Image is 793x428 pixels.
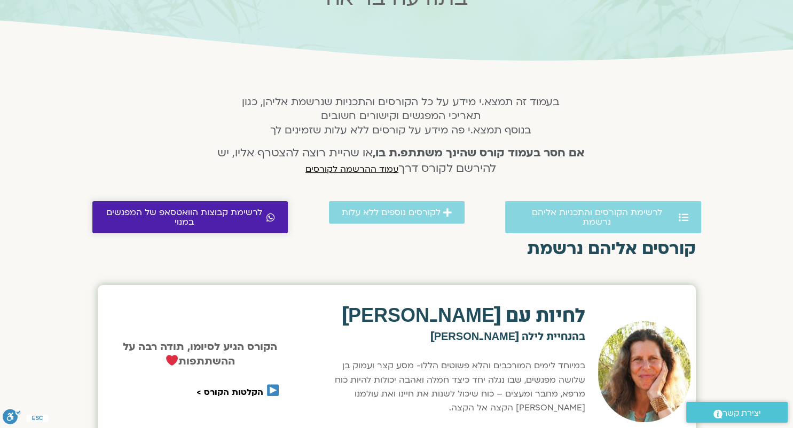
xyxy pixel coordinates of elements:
a: לקורסים נוספים ללא עלות [329,201,465,224]
a: עמוד ההרשמה לקורסים [305,163,398,175]
h5: בעמוד זה תמצא.י מידע על כל הקורסים והתכניות שנרשמת אליהן, כגון תאריכי המפגשים וקישורים חשובים בנו... [203,95,599,137]
h2: בהנחיית לילה [PERSON_NAME] [317,331,585,342]
span: לרשימת קבוצות הוואטסאפ של המפגשים במנוי [105,208,264,227]
strong: אם חסר בעמוד קורס שהינך משתתפ.ת בו, [373,145,585,161]
a: לרשימת הקורסים והתכניות אליהם נרשמת [505,201,701,233]
img: ▶️ [267,384,279,396]
a: הקלטות הקורס > [197,386,263,398]
span: לרשימת הקורסים והתכניות אליהם נרשמת [518,208,676,227]
a: לרשימת קבוצות הוואטסאפ של המפגשים במנוי [92,201,288,233]
strong: הקורס הגיע לסיומו, תודה רבה על ההשתתפות [123,340,277,368]
img: ❤ [166,354,178,366]
h2: לחיות עם [PERSON_NAME] [317,306,585,326]
p: במיוחד לימים המורכבים והלא פשוטים הללו- מסע קצר ועמוק בן שלושה מפגשים, שבו נגלה יחד כיצד חמלה ואה... [317,359,585,415]
span: לקורסים נוספים ללא עלות [342,208,441,217]
span: יצירת קשר [723,406,761,421]
h4: או שהיית רוצה להצטרף אליו, יש להירשם לקורס דרך [203,146,599,177]
h2: קורסים אליהם נרשמת [98,239,696,258]
a: יצירת קשר [686,402,788,423]
img: לילה קמחי [598,321,690,422]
